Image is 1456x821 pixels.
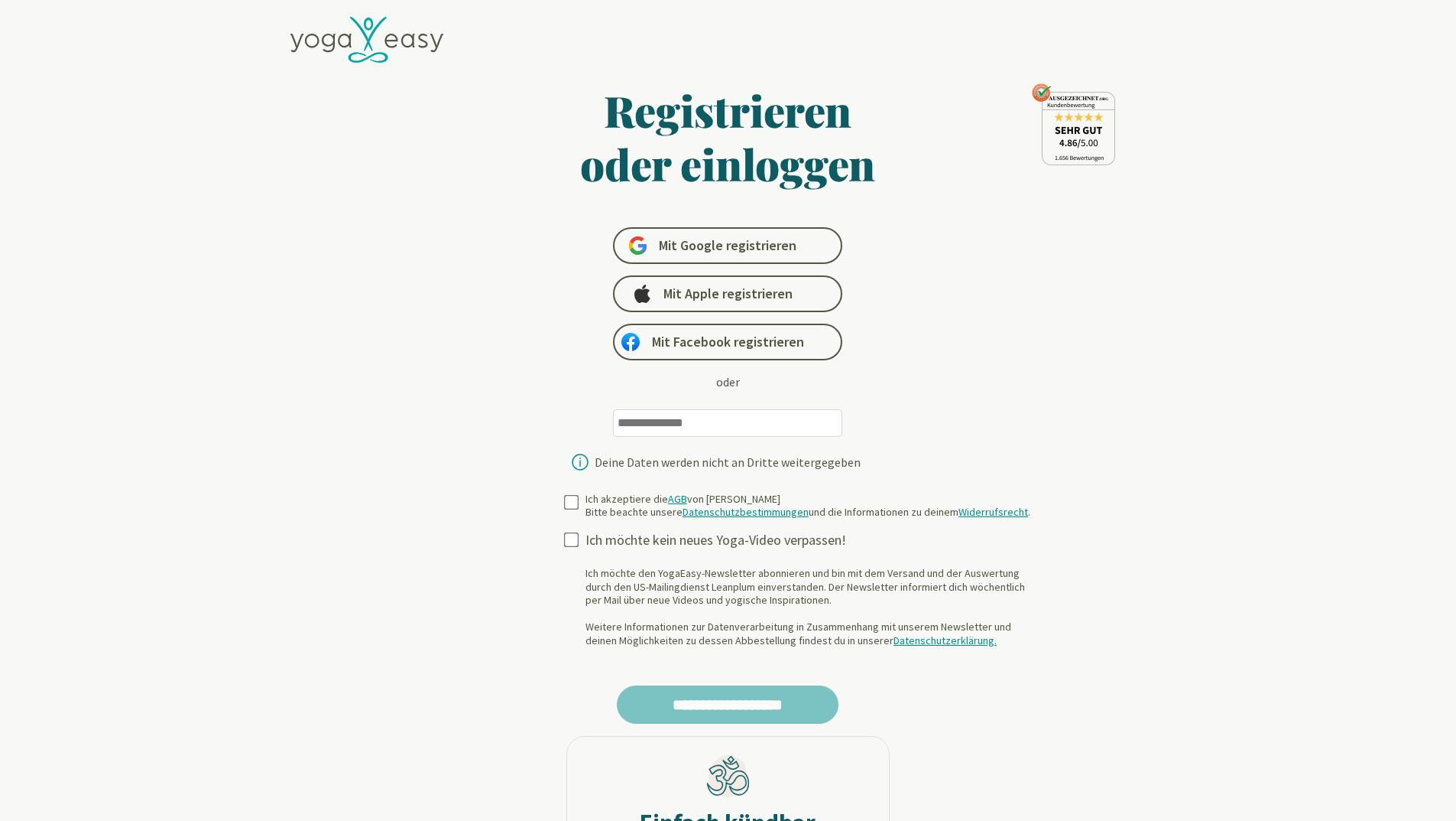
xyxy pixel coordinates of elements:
img: ausgezeichnet_seal.png [1032,83,1115,165]
div: Deine Daten werden nicht an Dritte weitergegeben [595,456,861,468]
h1: Registrieren oder einloggen [433,83,1024,191]
a: AGB [668,492,687,506]
div: oder [716,373,740,391]
a: Widerrufsrecht [958,505,1028,519]
a: Datenschutzbestimmungen [683,505,809,519]
a: Mit Apple registrieren [613,275,842,312]
a: Datenschutzerklärung. [893,634,997,647]
a: Mit Facebook registrieren [613,324,842,360]
span: Mit Google registrieren [659,236,796,255]
span: Mit Facebook registrieren [652,333,804,351]
div: Ich möchte kein neues Yoga-Video verpassen! [585,532,1043,549]
div: Ich akzeptiere die von [PERSON_NAME] Bitte beachte unsere und die Informationen zu deinem . [585,493,1030,520]
div: Ich möchte den YogaEasy-Newsletter abonnieren und bin mit dem Versand und der Auswertung durch de... [585,567,1043,647]
a: Mit Google registrieren [613,227,842,264]
span: Mit Apple registrieren [663,285,793,303]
